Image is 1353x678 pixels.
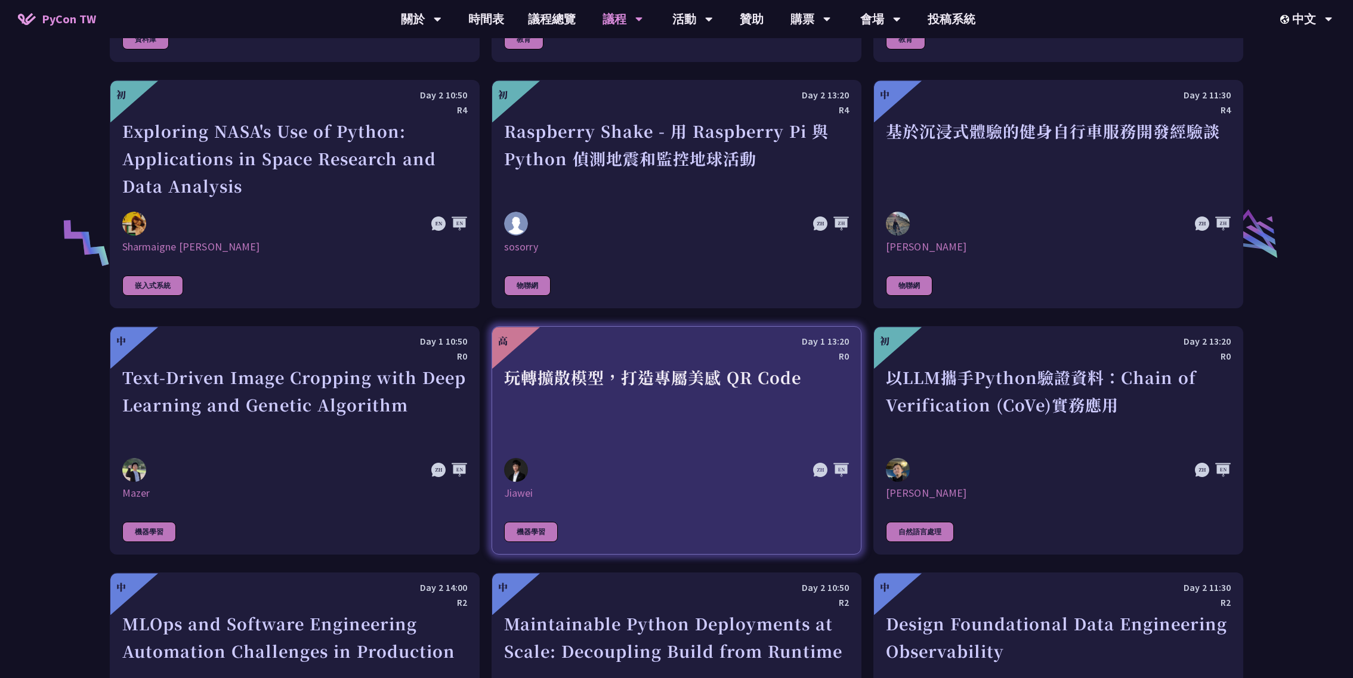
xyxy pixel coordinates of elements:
div: sosorry [504,240,849,254]
div: Day 2 14:00 [122,580,467,595]
div: 以LLM攜手Python驗證資料：Chain of Verification (CoVe)實務應用 [886,364,1231,446]
div: Text-Driven Image Cropping with Deep Learning and Genetic Algorithm [122,364,467,446]
div: 基於沉浸式體驗的健身自行車服務開發經驗談 [886,117,1231,200]
div: 中 [880,88,889,102]
div: 物聯網 [886,275,932,296]
div: 嵌入式系統 [122,275,183,296]
div: Day 2 13:20 [504,88,849,103]
div: R4 [504,103,849,117]
span: PyCon TW [42,10,96,28]
img: Kevin Tseng [886,458,910,482]
div: R2 [504,595,849,610]
div: 自然語言處理 [886,522,954,542]
a: 中 Day 1 10:50 R0 Text-Driven Image Cropping with Deep Learning and Genetic Algorithm Mazer Mazer ... [110,326,480,555]
div: [PERSON_NAME] [886,240,1231,254]
div: 高 [498,334,508,348]
div: Exploring NASA's Use of Python: Applications in Space Research and Data Analysis [122,117,467,200]
div: R4 [886,103,1231,117]
div: 物聯網 [504,275,551,296]
div: Day 2 10:50 [122,88,467,103]
div: R0 [504,349,849,364]
div: 機器學習 [504,522,558,542]
div: 玩轉擴散模型，打造專屬美感 QR Code [504,364,849,446]
div: R2 [122,595,467,610]
img: Sharmaigne Angelie Mabano [122,212,146,236]
a: 高 Day 1 13:20 R0 玩轉擴散模型，打造專屬美感 QR Code Jiawei Jiawei 機器學習 [492,326,861,555]
div: Day 1 10:50 [122,334,467,349]
div: 教育 [886,29,925,49]
div: Jiawei [504,486,849,500]
div: R2 [886,595,1231,610]
img: Locale Icon [1280,15,1292,24]
div: 中 [498,580,508,595]
a: 初 Day 2 10:50 R4 Exploring NASA's Use of Python: Applications in Space Research and Data Analysis... [110,80,480,308]
div: 中 [116,580,126,595]
div: R0 [886,349,1231,364]
img: Peter [886,212,910,236]
div: 教育 [504,29,543,49]
div: 初 [116,88,126,102]
div: Day 2 11:30 [886,580,1231,595]
div: Day 2 10:50 [504,580,849,595]
div: Raspberry Shake - 用 Raspberry Pi 與 Python 偵測地震和監控地球活動 [504,117,849,200]
div: R0 [122,349,467,364]
div: Day 2 13:20 [886,334,1231,349]
div: Day 2 11:30 [886,88,1231,103]
img: sosorry [504,212,528,236]
a: 中 Day 2 11:30 R4 基於沉浸式體驗的健身自行車服務開發經驗談 Peter [PERSON_NAME] 物聯網 [873,80,1243,308]
div: 初 [880,334,889,348]
div: 資料庫 [122,29,169,49]
img: Mazer [122,458,146,482]
div: 中 [116,334,126,348]
div: 中 [880,580,889,595]
a: 初 Day 2 13:20 R4 Raspberry Shake - 用 Raspberry Pi 與 Python 偵測地震和監控地球活動 sosorry sosorry 物聯網 [492,80,861,308]
div: R4 [122,103,467,117]
div: 初 [498,88,508,102]
div: [PERSON_NAME] [886,486,1231,500]
a: 初 Day 2 13:20 R0 以LLM攜手Python驗證資料：Chain of Verification (CoVe)實務應用 Kevin Tseng [PERSON_NAME] 自然語言處理 [873,326,1243,555]
img: Jiawei [504,458,528,482]
div: Mazer [122,486,467,500]
img: Home icon of PyCon TW 2025 [18,13,36,25]
a: PyCon TW [6,4,108,34]
div: Day 1 13:20 [504,334,849,349]
div: Sharmaigne [PERSON_NAME] [122,240,467,254]
div: 機器學習 [122,522,176,542]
